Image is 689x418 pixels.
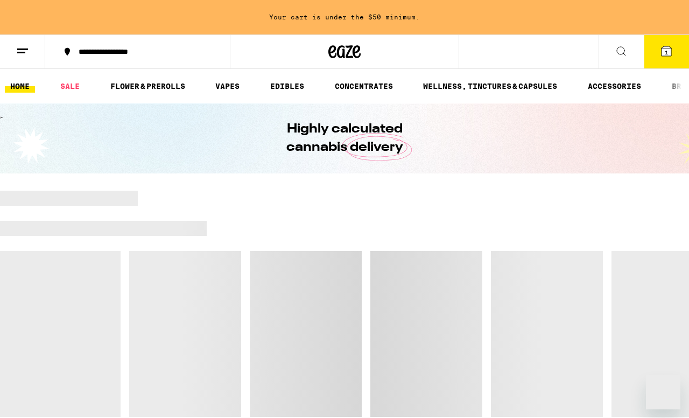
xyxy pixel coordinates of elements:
[265,80,310,93] a: EDIBLES
[256,120,433,157] h1: Highly calculated cannabis delivery
[105,80,191,93] a: FLOWER & PREROLLS
[665,49,668,55] span: 1
[55,80,85,93] a: SALE
[210,80,245,93] a: VAPES
[329,80,398,93] a: CONCENTRATES
[582,80,646,93] a: ACCESSORIES
[418,80,563,93] a: WELLNESS, TINCTURES & CAPSULES
[646,375,680,409] iframe: Button to launch messaging window
[5,80,35,93] a: HOME
[644,35,689,68] button: 1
